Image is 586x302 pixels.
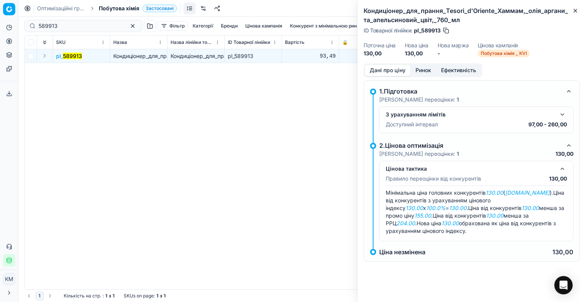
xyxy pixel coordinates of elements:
dt: Нова маржа [438,43,469,48]
p: 130,00 [555,150,573,158]
span: Побутова хіміяЗастосовані [99,5,177,12]
p: [PERSON_NAME] переоцінки: [379,96,459,103]
span: 🔒 [342,39,348,45]
button: Бренди [218,21,241,31]
nav: pagination [24,291,55,300]
strong: 1 [457,150,459,157]
div: 2.Цінова оптимізація [379,141,561,150]
p: Правило переоцінки від конкурентів [386,175,481,182]
span: Ціна від конкурентів з урахуванням цінового індексу x = . [386,189,564,211]
em: 130.00 [486,212,504,219]
span: ID Товарної лінійки [228,39,270,45]
span: Ціна від конкурентів менша за промо ціну . [386,205,564,219]
span: Кондиціонер_для_прання_Tesori_d'Oriente_Хаммам,_олія_аргани_та_апельсиновий_цвіт,_760_мл [113,53,362,59]
strong: з [160,293,162,299]
span: ID Товарної лінійки : [364,28,412,33]
dt: Нова ціна [405,43,428,48]
em: 130.00 [449,205,467,211]
span: Ціна від конкурентів менша за РРЦ . [386,212,529,226]
span: SKU [56,39,66,45]
strong: 1 [113,293,114,299]
em: 130.00 [406,205,423,211]
em: 204.00 [396,220,415,226]
p: 130,00 [549,175,567,182]
input: Пошук по SKU або назві [39,22,122,30]
span: Побутова хімія [99,5,139,12]
p: 97,00 - 260,00 [528,121,567,128]
button: pl_589913 [56,52,82,60]
button: Дані про ціну [365,65,411,76]
strong: 1 [105,293,107,299]
p: 130,00 [552,249,573,255]
div: Цінова тактика [386,165,555,173]
button: 1 [35,291,44,300]
h2: Кондиціонер_для_прання_Tesori_d'Oriente_Хаммам,_олія_аргани_та_апельсиновий_цвіт,_760_мл [364,6,580,24]
span: pl_589913 [414,27,441,34]
button: Цінова кампанія [242,21,285,31]
strong: 1 [156,293,158,299]
span: pl_ [56,52,82,60]
em: 130.00 [486,189,503,196]
dd: - [438,50,469,57]
dd: 130,00 [405,50,428,57]
button: КM [3,273,15,285]
em: 100.0% [426,205,446,211]
div: 1.Підготовка [379,87,561,96]
em: 130.00 [441,220,459,226]
div: 93,49 [285,52,336,60]
em: [DOMAIN_NAME] [505,189,550,196]
span: Назва [113,39,127,45]
button: Expand [40,51,49,60]
button: Go to previous page [24,291,34,300]
button: Ринок [411,65,436,76]
button: Фільтр [158,21,188,31]
p: Доступний інтервал [386,121,438,128]
span: Мінімальна ціна головних конкурентів ( ). [386,189,553,196]
div: Open Intercom Messenger [554,276,573,294]
div: pl_589913 [228,52,279,60]
span: Застосовані [142,5,177,12]
nav: breadcrumb [37,5,177,12]
button: Ефективність [436,65,481,76]
div: : [64,293,114,299]
strong: 1 [457,96,459,103]
a: Оптимізаційні групи [37,5,86,12]
strong: з [109,293,111,299]
mark: 589913 [63,53,82,59]
span: Назва лінійки товарів [171,39,214,45]
button: Конкурент з мінімальною ринковою ціною [287,21,388,31]
dd: 130,00 [364,50,396,57]
p: [PERSON_NAME] переоцінки: [379,150,459,158]
button: Expand all [40,38,49,47]
em: 130.00 [522,205,539,211]
p: Ціна незмінена [379,249,425,255]
span: Побутова хімія _ KVI [478,50,530,57]
dt: Поточна ціна [364,43,396,48]
span: SKUs on page : [124,293,155,299]
div: Кондиціонер_для_прання_Tesori_d'Oriente_Хаммам,_олія_аргани_та_апельсиновий_цвіт,_760_мл [171,52,221,60]
div: З урахуванням лімітів [386,111,555,118]
button: Категорії [190,21,216,31]
button: Go to next page [45,291,55,300]
em: 155.00 [414,212,431,219]
strong: 1 [164,293,166,299]
dt: Цінова кампанія [478,43,530,48]
span: Нова ціна обрахована як ціна від конкурентів з урахуванням цінового індексу. [386,220,556,234]
span: Кількість на стр. [64,293,101,299]
span: Вартість [285,39,304,45]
